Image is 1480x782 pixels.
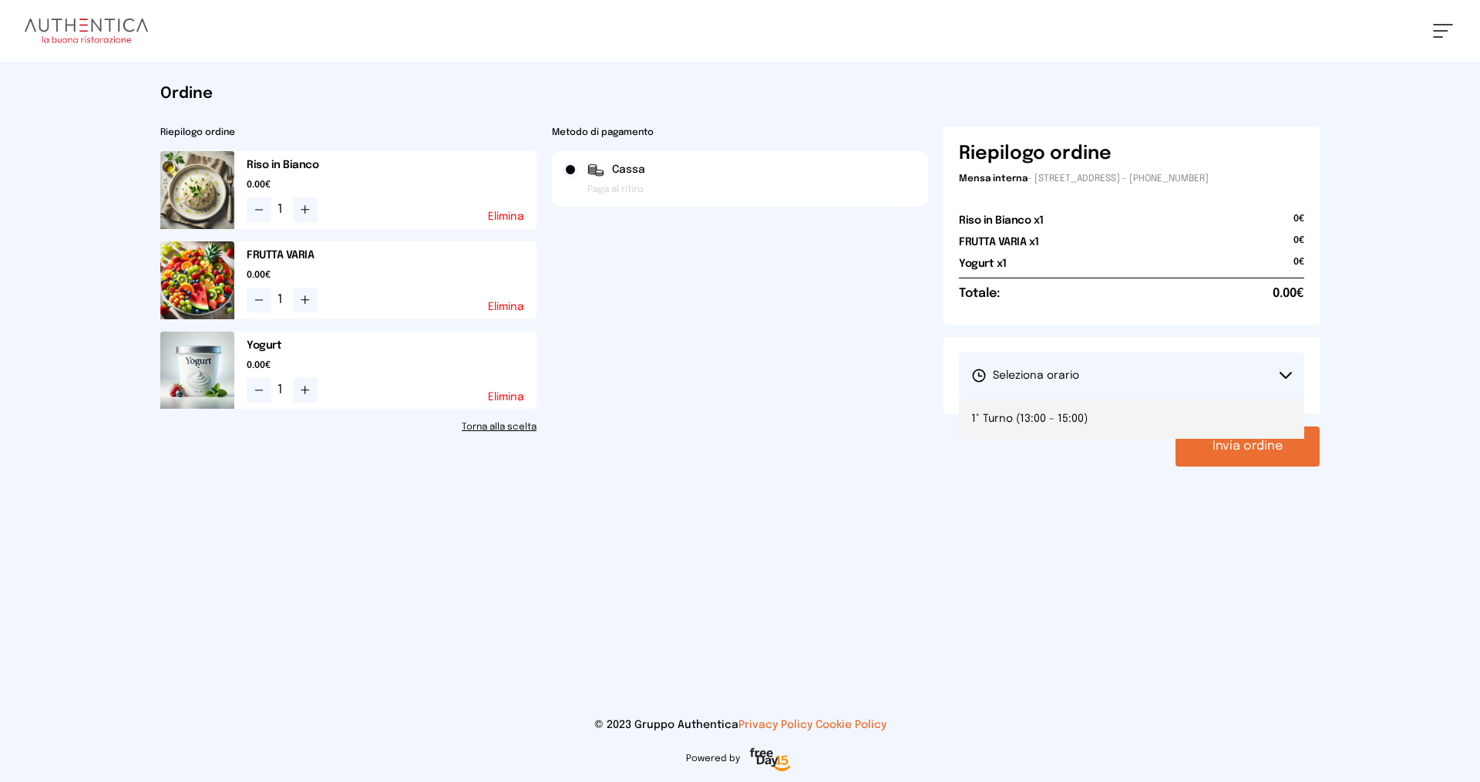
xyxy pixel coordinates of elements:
p: © 2023 Gruppo Authentica [25,717,1455,733]
img: logo-freeday.3e08031.png [746,745,795,776]
span: Powered by [686,753,740,765]
a: Cookie Policy [816,720,886,730]
span: Seleziona orario [971,368,1079,383]
button: Invia ordine [1176,426,1320,467]
a: Privacy Policy [738,720,812,730]
button: Seleziona orario [959,352,1304,399]
span: 1° Turno (13:00 - 15:00) [971,411,1088,426]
